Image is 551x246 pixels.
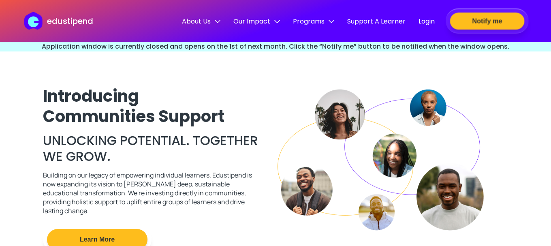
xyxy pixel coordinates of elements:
[233,16,280,26] span: Our Impact
[43,171,261,215] p: Building on our legacy of empowering individual learners, Edustipend is now expanding its vision ...
[24,12,93,30] a: edustipend logoedustipend
[43,86,246,126] h1: Introducing Communities Support
[347,16,406,28] a: Support A Learner
[419,16,435,28] a: Login
[274,19,280,24] img: down
[450,13,525,30] button: Notify me
[182,16,220,26] span: About Us
[293,16,334,26] span: Programs
[329,19,334,24] img: down
[43,133,261,164] h3: UNLOCKING POTENTIAL. TOGETHER WE GROW.
[419,16,435,26] span: Login
[24,12,46,30] img: edustipend logo
[215,19,220,24] img: down
[47,15,93,27] p: edustipend
[347,16,406,26] span: Support A Learner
